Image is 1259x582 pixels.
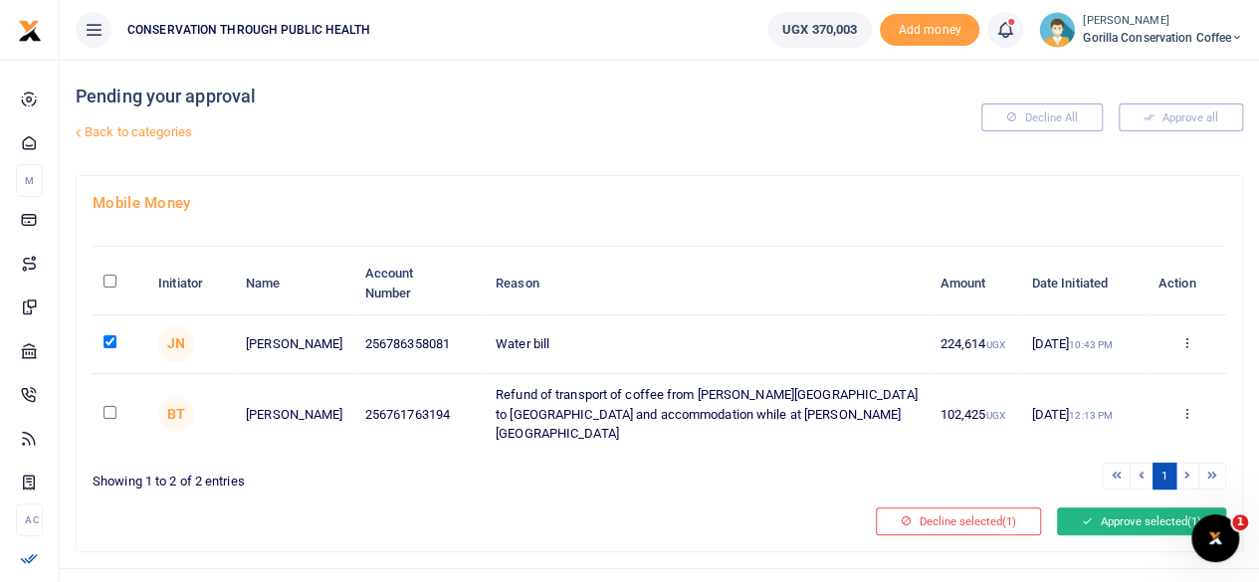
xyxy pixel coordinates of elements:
span: Gorilla Conservation Coffee [1083,29,1243,47]
td: Water bill [485,315,930,374]
th: Action: activate to sort column ascending [1147,253,1226,314]
span: (1) [1187,514,1201,528]
img: logo-small [18,19,42,43]
th: Reason: activate to sort column ascending [485,253,930,314]
a: Back to categories [71,115,849,149]
a: 1 [1153,463,1176,489]
td: 256786358081 [354,315,485,374]
td: 256761763194 [354,374,485,455]
iframe: Intercom live chat [1191,514,1239,562]
a: profile-user [PERSON_NAME] Gorilla Conservation Coffee [1039,12,1243,48]
th: Account Number: activate to sort column ascending [354,253,485,314]
img: profile-user [1039,12,1075,48]
h4: Pending your approval [76,86,849,107]
span: Add money [880,14,979,47]
button: Approve selected(1) [1057,507,1226,535]
li: Wallet ballance [759,12,880,48]
a: Add money [880,21,979,36]
th: Name: activate to sort column ascending [235,253,354,314]
th: Initiator: activate to sort column ascending [147,253,235,314]
td: 224,614 [929,315,1020,374]
small: UGX [985,410,1004,421]
td: [DATE] [1020,315,1147,374]
td: Refund of transport of coffee from [PERSON_NAME][GEOGRAPHIC_DATA] to [GEOGRAPHIC_DATA] and accomm... [485,374,930,455]
button: Decline selected(1) [876,507,1041,535]
li: M [16,164,43,197]
a: UGX 370,003 [767,12,872,48]
span: 1 [1232,514,1248,530]
li: Ac [16,503,43,536]
span: Jacinta Namubiru [158,326,194,362]
small: UGX [985,339,1004,350]
small: 12:13 PM [1069,410,1113,421]
th: : activate to sort column descending [93,253,147,314]
td: [PERSON_NAME] [235,374,354,455]
small: [PERSON_NAME] [1083,13,1243,30]
td: [DATE] [1020,374,1147,455]
span: CONSERVATION THROUGH PUBLIC HEALTH [119,21,378,39]
li: Toup your wallet [880,14,979,47]
div: Showing 1 to 2 of 2 entries [93,461,652,491]
a: logo-small logo-large logo-large [18,22,42,37]
th: Amount: activate to sort column ascending [929,253,1020,314]
small: 10:43 PM [1069,339,1113,350]
th: Date Initiated: activate to sort column ascending [1020,253,1147,314]
span: (1) [1002,514,1016,528]
span: UGX 370,003 [782,20,857,40]
h4: Mobile Money [93,192,1226,214]
td: [PERSON_NAME] [235,315,354,374]
span: Benjamin Tumuramye [158,396,194,432]
td: 102,425 [929,374,1020,455]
